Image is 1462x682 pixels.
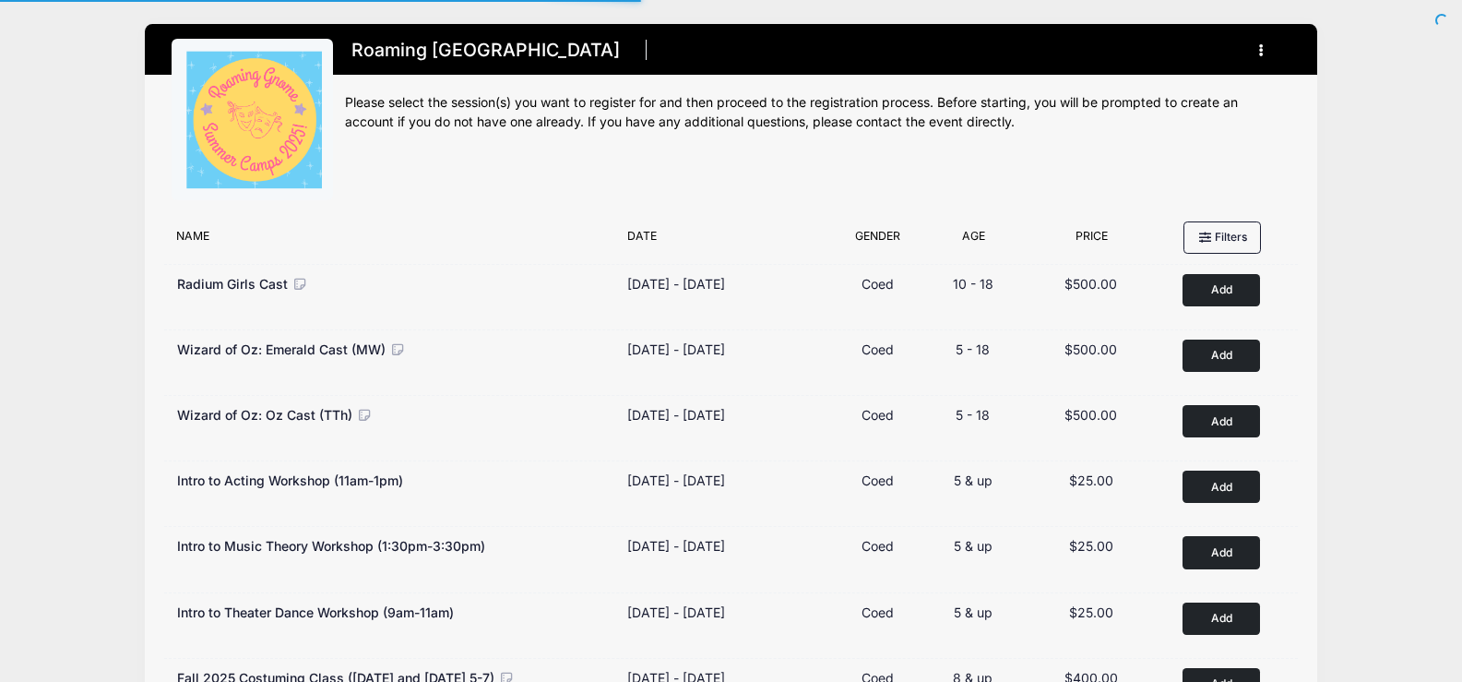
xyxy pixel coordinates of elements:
[627,536,725,556] div: [DATE] - [DATE]
[1183,603,1260,635] button: Add
[1183,340,1260,372] button: Add
[168,228,619,254] div: Name
[954,473,992,488] span: 5 & up
[1069,538,1113,554] span: $25.00
[177,276,288,292] span: Radium Girls Cast
[862,604,894,620] span: Coed
[862,341,894,357] span: Coed
[862,276,894,292] span: Coed
[177,473,403,488] span: Intro to Acting Workshop (11am-1pm)
[862,473,894,488] span: Coed
[1183,471,1260,503] button: Add
[922,228,1024,254] div: Age
[954,538,992,554] span: 5 & up
[1064,276,1117,292] span: $500.00
[1183,405,1260,437] button: Add
[1183,536,1260,568] button: Add
[1183,221,1261,253] button: Filters
[177,407,352,423] span: Wizard of Oz: Oz Cast (TTh)
[627,274,725,293] div: [DATE] - [DATE]
[1069,473,1113,488] span: $25.00
[832,228,922,254] div: Gender
[177,538,485,554] span: Intro to Music Theory Workshop (1:30pm-3:30pm)
[1024,228,1159,254] div: Price
[953,276,993,292] span: 10 - 18
[956,341,990,357] span: 5 - 18
[345,93,1290,132] div: Please select the session(s) you want to register for and then proceed to the registration proces...
[627,405,725,425] div: [DATE] - [DATE]
[1183,274,1260,306] button: Add
[627,603,725,622] div: [DATE] - [DATE]
[184,51,322,189] img: logo
[1064,341,1117,357] span: $500.00
[862,538,894,554] span: Coed
[1064,407,1117,423] span: $500.00
[862,407,894,423] span: Coed
[618,228,832,254] div: Date
[954,604,992,620] span: 5 & up
[627,471,725,490] div: [DATE] - [DATE]
[627,340,725,359] div: [DATE] - [DATE]
[345,34,625,66] h1: Roaming [GEOGRAPHIC_DATA]
[1069,604,1113,620] span: $25.00
[177,604,454,620] span: Intro to Theater Dance Workshop (9am-11am)
[956,407,990,423] span: 5 - 18
[177,341,386,357] span: Wizard of Oz: Emerald Cast (MW)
